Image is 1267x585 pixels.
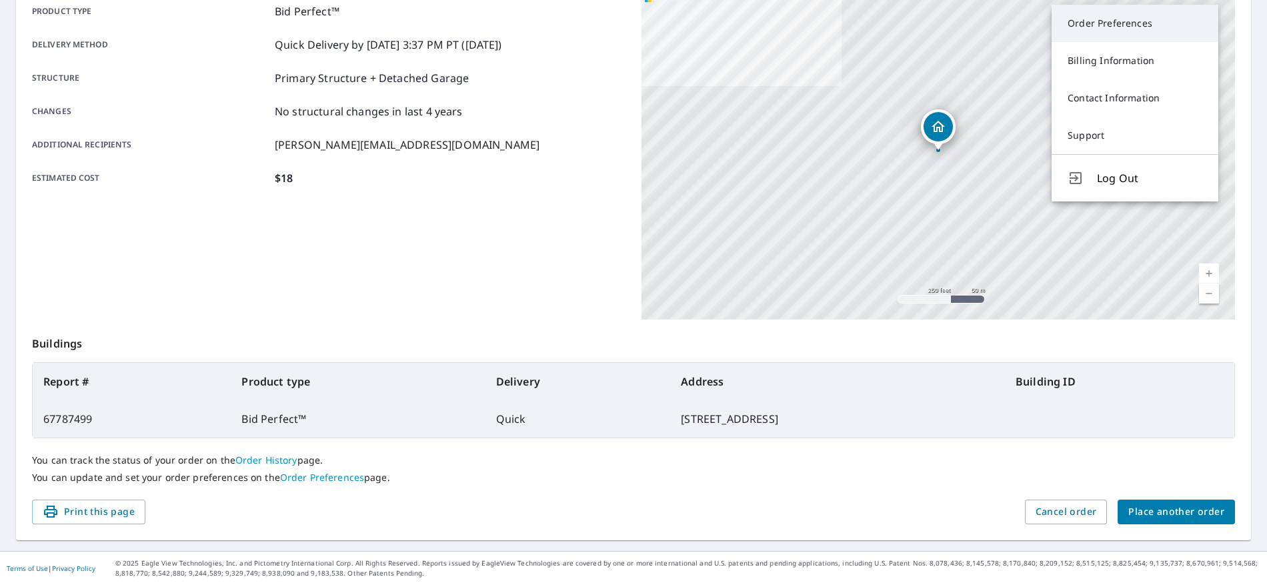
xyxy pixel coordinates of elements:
th: Building ID [1005,363,1234,400]
p: Delivery method [32,37,269,53]
a: Support [1052,117,1218,154]
th: Delivery [485,363,671,400]
td: Quick [485,400,671,438]
p: Estimated cost [32,170,269,186]
p: You can track the status of your order on the page. [32,454,1235,466]
p: Bid Perfect™ [275,3,339,19]
button: Cancel order [1025,500,1108,524]
p: Quick Delivery by [DATE] 3:37 PM PT ([DATE]) [275,37,502,53]
span: Print this page [43,504,135,520]
a: Contact Information [1052,79,1218,117]
span: Log Out [1097,170,1202,186]
th: Address [670,363,1005,400]
a: Terms of Use [7,564,48,573]
p: $18 [275,170,293,186]
p: Structure [32,70,269,86]
a: Current Level 17, Zoom In [1199,263,1219,283]
button: Log Out [1052,154,1218,201]
td: Bid Perfect™ [231,400,485,438]
span: Place another order [1128,504,1224,520]
td: 67787499 [33,400,231,438]
p: Primary Structure + Detached Garage [275,70,469,86]
p: Changes [32,103,269,119]
a: Order Preferences [280,471,364,484]
p: [PERSON_NAME][EMAIL_ADDRESS][DOMAIN_NAME] [275,137,539,153]
button: Place another order [1118,500,1235,524]
th: Product type [231,363,485,400]
button: Print this page [32,500,145,524]
p: Product type [32,3,269,19]
p: You can update and set your order preferences on the page. [32,472,1235,484]
a: Current Level 17, Zoom Out [1199,283,1219,304]
a: Order History [235,454,297,466]
span: Cancel order [1036,504,1097,520]
td: [STREET_ADDRESS] [670,400,1005,438]
a: Order Preferences [1052,5,1218,42]
th: Report # [33,363,231,400]
div: Dropped pin, building 1, Residential property, 21206 Saddle Peak Rd Topanga, CA 90290 [921,109,956,151]
p: Additional recipients [32,137,269,153]
p: No structural changes in last 4 years [275,103,463,119]
p: Buildings [32,320,1235,362]
a: Privacy Policy [52,564,95,573]
p: © 2025 Eagle View Technologies, Inc. and Pictometry International Corp. All Rights Reserved. Repo... [115,558,1260,578]
p: | [7,564,95,572]
a: Billing Information [1052,42,1218,79]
